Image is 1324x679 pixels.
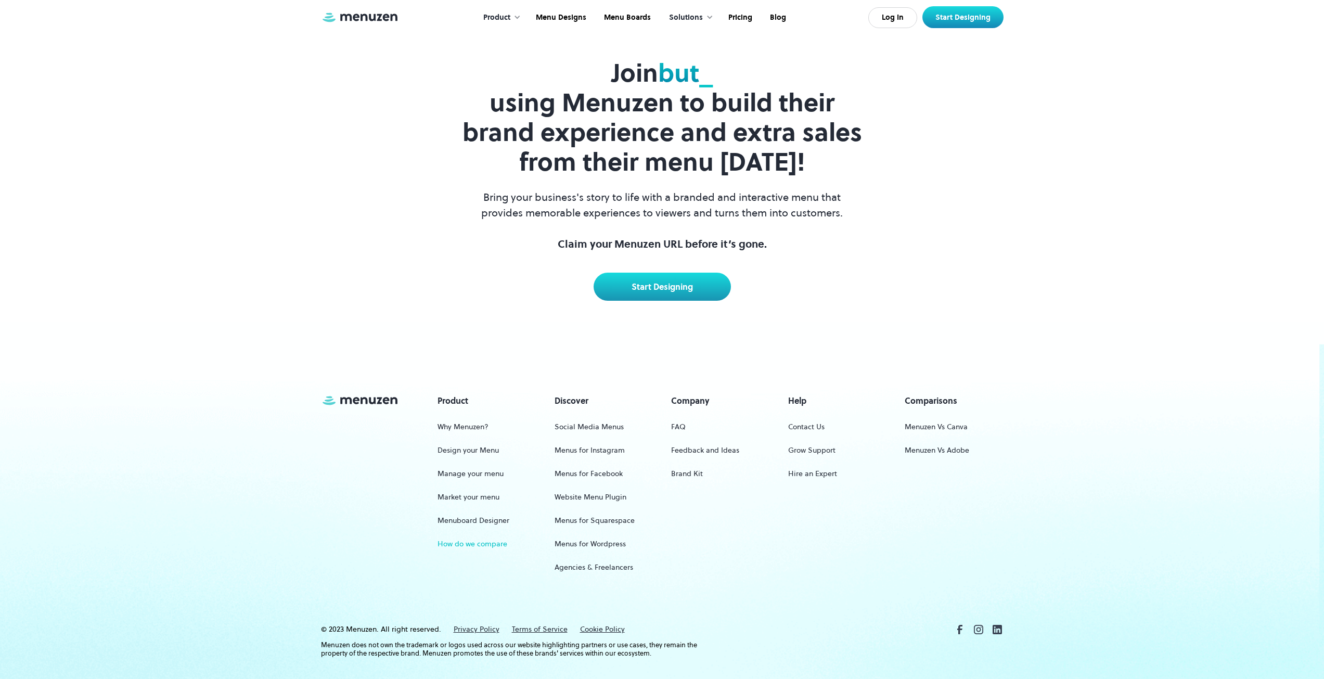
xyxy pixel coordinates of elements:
div: Product [473,2,526,34]
a: Cookie Policy [580,624,625,635]
div: © 2023 Menuzen. All right reserved. [321,624,441,635]
a: Feedback and Ideas [671,441,739,460]
span: but [658,56,699,90]
a: Brand Kit [671,464,703,483]
a: Menuzen Vs Adobe [905,441,969,460]
a: Market your menu [438,488,499,507]
a: Menus for Squarespace [555,511,635,530]
a: Grow Support [788,441,835,460]
h5: Company [671,394,710,407]
p: Bring your business's story to life with a branded and interactive menu that provides memorable e... [462,189,862,252]
div: Solutions [659,2,718,34]
a: Design your Menu [438,441,499,460]
h5: Comparisons [905,394,957,407]
a: Menus for Instagram [555,441,625,460]
h5: Product [438,394,468,407]
span: Claim your Menuzen URL before it’s gone. [558,237,767,251]
a: Manage your menu [438,464,504,483]
a: Privacy Policy [454,624,499,635]
a: Why Menuzen? [438,417,489,437]
a: Website Menu Plugin [555,488,626,507]
h5: Help [788,394,806,407]
a: How do we compare [438,534,507,554]
a: Blog [760,2,794,34]
div: Product [483,12,510,23]
a: Social Media Menus [555,417,624,437]
a: Menus for Facebook [555,464,623,483]
div: Solutions [669,12,703,23]
a: Terms of Service [512,624,568,635]
p: Menuzen does not own the trademark or logos used across our website highlighting partners or use ... [321,641,715,658]
a: Hire an Expert [788,464,837,483]
a: Contact Us [788,417,825,437]
a: Menu Boards [594,2,659,34]
a: Menus for Wordpress [555,534,626,554]
span: _ [699,56,713,90]
h1: Join using Menuzen to build their brand experience and extra sales from their menu [DATE]! [462,58,862,177]
a: Pricing [718,2,760,34]
h5: Discover [555,394,588,407]
a: Agencies & Freelancers [555,558,633,577]
a: Start Designing [922,6,1004,28]
a: Start Designing [594,273,731,301]
a: FAQ [671,417,686,437]
a: Menuzen Vs Canva [905,417,968,437]
a: Log In [868,7,917,28]
a: Menu Designs [526,2,594,34]
a: Menuboard Designer [438,511,509,530]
